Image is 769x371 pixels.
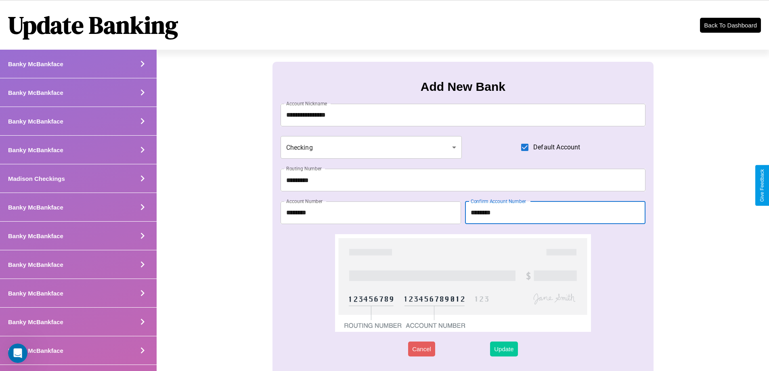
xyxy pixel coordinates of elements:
[408,342,435,356] button: Cancel
[8,204,63,211] h4: Banky McBankface
[759,169,765,202] div: Give Feedback
[286,100,327,107] label: Account Nickname
[8,61,63,67] h4: Banky McBankface
[286,165,322,172] label: Routing Number
[8,261,63,268] h4: Banky McBankface
[335,234,591,332] img: check
[8,147,63,153] h4: Banky McBankface
[471,198,526,205] label: Confirm Account Number
[8,8,178,42] h1: Update Banking
[286,198,323,205] label: Account Number
[533,143,580,152] span: Default Account
[8,319,63,325] h4: Banky McBankface
[8,344,27,363] iframe: Intercom live chat
[8,347,63,354] h4: Banky McBankface
[700,18,761,33] button: Back To Dashboard
[490,342,518,356] button: Update
[281,136,462,159] div: Checking
[8,290,63,297] h4: Banky McBankface
[8,175,65,182] h4: Madison Checkings
[8,89,63,96] h4: Banky McBankface
[421,80,505,94] h3: Add New Bank
[8,233,63,239] h4: Banky McBankface
[8,118,63,125] h4: Banky McBankface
